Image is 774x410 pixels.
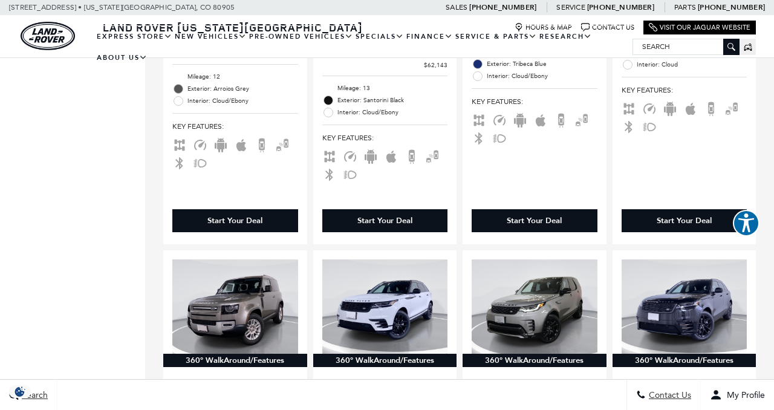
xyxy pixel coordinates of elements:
[649,23,750,32] a: Visit Our Jaguar Website
[405,151,419,160] span: Backup Camera
[337,94,448,106] span: Exterior: Santorini Black
[103,20,363,34] span: Land Rover [US_STATE][GEOGRAPHIC_DATA]
[637,59,747,71] span: Interior: Cloud
[574,115,589,123] span: Blind Spot Monitor
[313,354,457,367] div: 360° WalkAround/Features
[425,151,440,160] span: Blind Spot Monitor
[533,115,548,123] span: Apple Car-Play
[487,70,597,82] span: Interior: Cloud/Ebony
[322,169,337,178] span: Bluetooth
[172,209,298,232] div: Start Your Deal
[6,385,34,398] section: Click to Open Cookie Consent Modal
[187,95,298,107] span: Interior: Cloud/Ebony
[21,22,75,50] img: Land Rover
[472,115,486,123] span: AWD
[343,151,357,160] span: Adaptive Cruise Control
[724,103,739,112] span: Blind Spot Monitor
[581,23,634,32] a: Contact Us
[646,390,691,400] span: Contact Us
[642,103,657,112] span: Adaptive Cruise Control
[701,380,774,410] button: Open user profile menu
[674,3,696,11] span: Parts
[174,26,248,47] a: New Vehicles
[622,83,747,97] span: Key Features :
[363,151,378,160] span: Android Auto
[683,103,698,112] span: Apple Car-Play
[96,20,370,34] a: Land Rover [US_STATE][GEOGRAPHIC_DATA]
[722,390,765,400] span: My Profile
[172,120,298,133] span: Key Features :
[507,215,562,226] div: Start Your Deal
[454,26,538,47] a: Service & Parts
[472,95,597,108] span: Key Features :
[96,47,149,68] a: About Us
[492,115,507,123] span: Adaptive Cruise Control
[275,140,290,148] span: Blind Spot Monitor
[704,103,718,112] span: Backup Camera
[492,133,507,142] span: Fog Lights
[172,259,298,354] img: 2025 Land Rover Defender 90 S
[9,3,235,11] a: [STREET_ADDRESS] • [US_STATE][GEOGRAPHIC_DATA], CO 80905
[322,209,448,232] div: Start Your Deal
[587,2,654,12] a: [PHONE_NUMBER]
[187,83,298,95] span: Exterior: Arroios Grey
[354,26,405,47] a: Specials
[357,215,412,226] div: Start Your Deal
[622,259,747,354] img: 2025 Land Rover Range Rover Velar Dynamic SE
[472,133,486,142] span: Bluetooth
[21,22,75,50] a: land-rover
[172,71,298,83] li: Mileage: 12
[472,259,597,354] img: 2025 Land Rover Discovery Dynamic SE
[343,169,357,178] span: Fog Lights
[642,122,657,130] span: Fog Lights
[463,354,607,367] div: 360° WalkAround/Features
[405,26,454,47] a: Finance
[6,385,34,398] img: Opt-Out Icon
[622,103,636,112] span: AWD
[322,151,337,160] span: AWD
[446,3,467,11] span: Sales
[515,23,572,32] a: Hours & Map
[622,209,747,232] div: Start Your Deal
[193,158,207,166] span: Fog Lights
[322,259,448,354] img: 2025 Land Rover Range Rover Velar Dynamic SE
[172,140,187,148] span: AWD
[613,354,756,367] div: 360° WalkAround/Features
[172,158,187,166] span: Bluetooth
[622,122,636,130] span: Bluetooth
[633,39,739,54] input: Search
[698,2,765,12] a: [PHONE_NUMBER]
[337,106,448,119] span: Interior: Cloud/Ebony
[322,82,448,94] li: Mileage: 13
[234,140,249,148] span: Apple Car-Play
[384,151,398,160] span: Apple Car-Play
[213,140,228,148] span: Android Auto
[657,215,712,226] div: Start Your Deal
[248,26,354,47] a: Pre-Owned Vehicles
[472,209,597,232] div: Start Your Deal
[663,103,677,112] span: Android Auto
[96,26,633,68] nav: Main Navigation
[554,115,568,123] span: Backup Camera
[733,210,759,236] button: Explore your accessibility options
[255,140,269,148] span: Backup Camera
[96,26,174,47] a: EXPRESS STORE
[538,26,593,47] a: Research
[193,140,207,148] span: Adaptive Cruise Control
[469,2,536,12] a: [PHONE_NUMBER]
[322,131,448,145] span: Key Features :
[163,354,307,367] div: 360° WalkAround/Features
[556,3,585,11] span: Service
[207,215,262,226] div: Start Your Deal
[733,210,759,239] aside: Accessibility Help Desk
[513,115,527,123] span: Android Auto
